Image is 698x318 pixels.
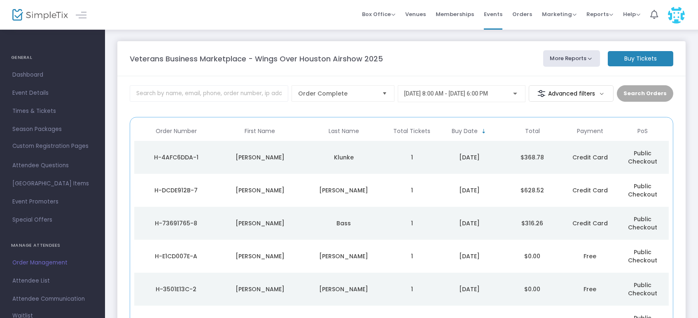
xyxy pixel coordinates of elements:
div: Jeff [220,153,300,161]
div: Jonathan [220,252,300,260]
div: Raymond [304,252,384,260]
span: Public Checkout [628,248,657,264]
span: Buy Date [452,128,478,135]
span: Public Checkout [628,182,657,199]
td: 1 [386,207,438,240]
div: 9/22/2025 [440,219,499,227]
div: Klunke [304,153,384,161]
m-panel-title: Veterans Business Marketplace - Wings Over Houston Airshow 2025 [130,53,383,64]
div: H-E1CD007E-A [136,252,216,260]
span: Marketing [542,10,577,18]
m-button: Advanced filters [529,85,614,102]
div: 9/22/2025 [440,186,499,194]
span: Public Checkout [628,281,657,297]
span: Attendee Communication [12,294,93,304]
div: Skeen [304,186,384,194]
span: First Name [245,128,275,135]
span: Season Packages [12,124,93,135]
span: Order Complete [299,89,376,98]
span: Free [584,252,597,260]
td: 1 [386,240,438,273]
span: Times & Tickets [12,106,93,117]
span: Credit Card [572,219,608,227]
span: Order Management [12,257,93,268]
span: Sortable [481,128,487,135]
td: $0.00 [501,240,564,273]
div: Jim [220,285,300,293]
span: Credit Card [572,153,608,161]
span: [GEOGRAPHIC_DATA] Items [12,178,93,189]
span: Payment [577,128,603,135]
span: Reports [586,10,613,18]
span: Custom Registration Pages [12,142,89,150]
button: More Reports [543,50,600,67]
div: H-73691765-8 [136,219,216,227]
td: $0.00 [501,273,564,306]
span: Credit Card [572,186,608,194]
div: H-DCDE912B-7 [136,186,216,194]
span: Total [525,128,540,135]
span: [DATE] 8:00 AM - [DATE] 6:00 PM [404,90,488,97]
span: Attendee List [12,276,93,286]
div: H-3501E13C-2 [136,285,216,293]
span: PoS [637,128,648,135]
td: 1 [386,273,438,306]
h4: GENERAL [11,49,94,66]
span: Public Checkout [628,215,657,231]
span: Attendee Questions [12,160,93,171]
span: Event Details [12,88,93,98]
th: Total Tickets [386,122,438,141]
span: Help [623,10,640,18]
span: Box Office [362,10,395,18]
div: 9/18/2025 [440,252,499,260]
td: 1 [386,141,438,174]
button: Select [379,86,391,101]
div: 9/17/2025 [440,285,499,293]
span: Events [484,4,502,25]
img: filter [537,89,546,98]
span: Event Promoters [12,196,93,207]
td: $368.78 [501,141,564,174]
div: Robert [220,219,300,227]
span: Orders [512,4,532,25]
span: Free [584,285,597,293]
span: Special Offers [12,215,93,225]
td: 1 [386,174,438,207]
span: Dashboard [12,70,93,80]
span: Public Checkout [628,149,657,166]
span: Memberships [436,4,474,25]
td: $316.26 [501,207,564,240]
td: $628.52 [501,174,564,207]
m-button: Buy Tickets [608,51,673,66]
div: Troy [220,186,300,194]
div: 9/22/2025 [440,153,499,161]
div: Mikel [304,285,384,293]
span: Last Name [329,128,359,135]
div: Bass [304,219,384,227]
span: Venues [405,4,426,25]
input: Search by name, email, phone, order number, ip address, or last 4 digits of card [130,85,288,102]
div: H-4AFC6DDA-1 [136,153,216,161]
span: Order Number [156,128,197,135]
h4: MANAGE ATTENDEES [11,237,94,254]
